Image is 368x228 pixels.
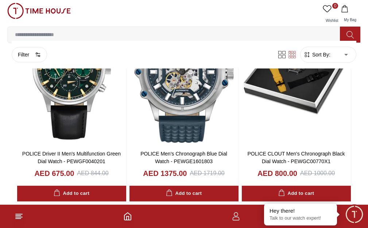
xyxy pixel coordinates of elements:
img: ... [7,3,71,19]
p: Talk to our watch expert! [270,215,332,221]
div: AED 1719.00 [190,169,224,178]
button: Add to cart [129,186,239,201]
a: POLICE CLOUT Men's Chronograph Black Dial Watch - PEWGC00770X1 [248,151,345,164]
div: AED 1000.00 [300,169,335,178]
div: Add to cart [54,189,89,198]
img: POLICE CLOUT Men's Chronograph Black Dial Watch - PEWGC00770X1 [242,5,351,144]
div: Hey there! [270,207,332,215]
a: POLICE Men's Chronograph Blue Dial Watch - PEWGE1601803 [140,151,227,164]
div: Add to cart [166,189,202,198]
img: POLICE Men's Chronograph Blue Dial Watch - PEWGE1601803 [129,5,239,144]
button: Add to cart [17,186,126,201]
button: Filter [12,47,47,62]
a: 0Wishlist [321,3,340,26]
a: Home [123,212,132,221]
button: My Bag [340,3,361,26]
h4: AED 675.00 [34,168,74,178]
button: Add to cart [242,186,351,201]
a: POLICE Driver II Men's Multifunction Green Dial Watch - PEWGF0040201 [22,151,121,164]
span: 0 [332,3,338,9]
span: My Bag [341,18,359,22]
div: Chat Widget [344,204,364,224]
h4: AED 1375.00 [143,168,187,178]
h4: AED 800.00 [257,168,297,178]
button: Sort By: [303,51,330,58]
span: Wishlist [323,19,341,23]
img: POLICE Driver II Men's Multifunction Green Dial Watch - PEWGF0040201 [17,5,126,144]
span: Sort By: [311,51,330,58]
div: Add to cart [278,189,314,198]
div: AED 844.00 [77,169,108,178]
